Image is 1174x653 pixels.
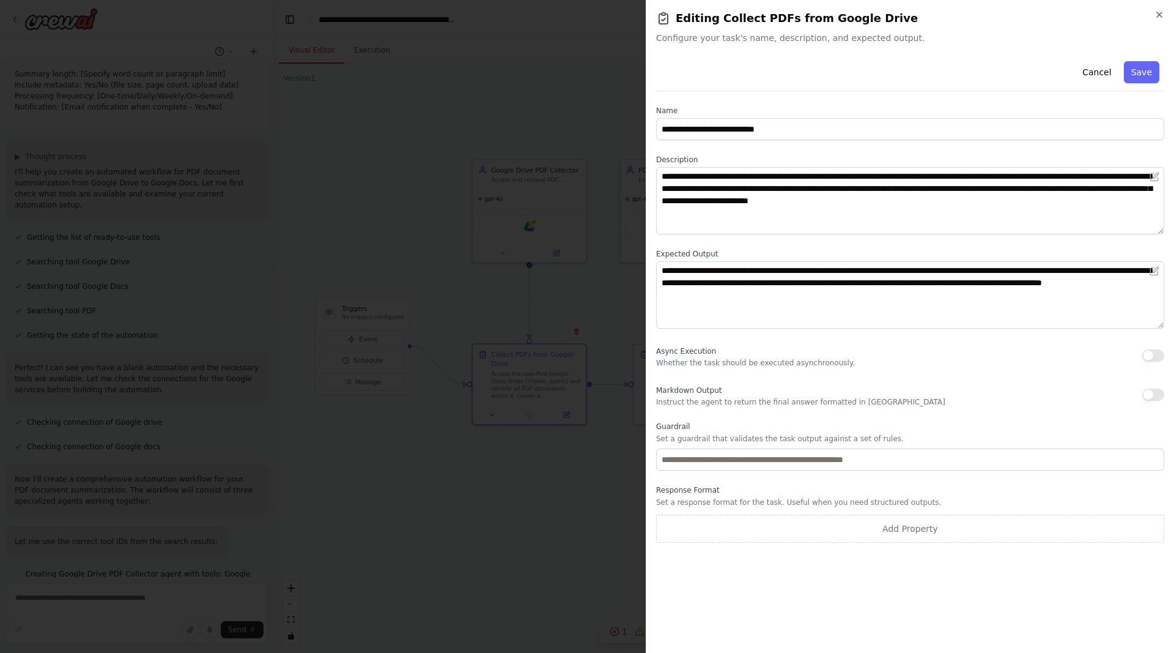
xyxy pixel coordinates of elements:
h2: Editing Collect PDFs from Google Drive [656,10,1164,27]
p: Set a response format for the task. Useful when you need structured outputs. [656,498,1164,507]
button: Save [1124,61,1159,83]
button: Open in editor [1147,170,1162,184]
span: Async Execution [656,347,716,356]
label: Description [656,155,1164,165]
p: Whether the task should be executed asynchronously. [656,358,855,368]
label: Guardrail [656,422,1164,431]
p: Set a guardrail that validates the task output against a set of rules. [656,434,1164,444]
span: Markdown Output [656,386,722,395]
label: Expected Output [656,249,1164,259]
button: Open in editor [1147,264,1162,278]
label: Name [656,106,1164,116]
label: Response Format [656,485,1164,495]
button: Cancel [1075,61,1118,83]
p: Instruct the agent to return the final answer formatted in [GEOGRAPHIC_DATA] [656,397,945,407]
span: Configure your task's name, description, and expected output. [656,32,1164,44]
button: Add Property [656,515,1164,543]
